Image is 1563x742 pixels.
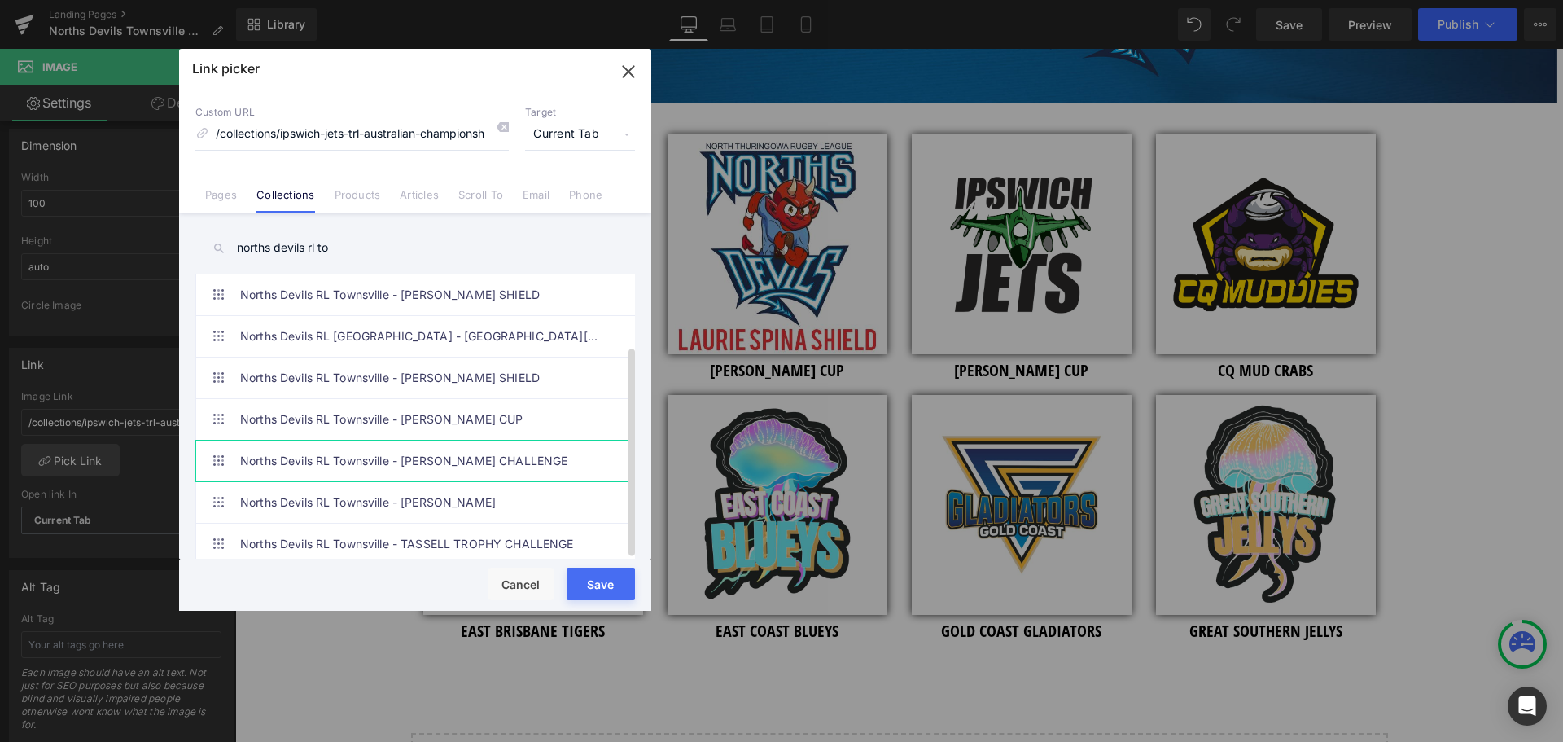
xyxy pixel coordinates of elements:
[400,188,439,213] a: Articles
[676,570,896,595] h3: GOLD COAST GLADIATORS
[240,524,598,564] a: Norths Devils RL Townsville - TASSELL TROPHY CHALLENGE
[240,482,598,523] a: Norths Devils RL Townsville - [PERSON_NAME]
[921,310,1141,334] h3: CQ MUD CRABS
[195,230,635,266] input: search ...
[256,188,314,213] a: Collections
[676,310,896,334] h3: [PERSON_NAME] CUP
[458,188,503,213] a: Scroll To
[921,570,1141,595] h3: GREAT SOUTHERN JELLYS
[488,568,554,600] button: Cancel
[567,568,635,600] button: Save
[205,188,237,213] a: Pages
[432,310,652,334] h3: [PERSON_NAME] CUP
[240,441,598,481] a: Norths Devils RL Townsville - [PERSON_NAME] CHALLENGE
[240,316,598,357] a: Norths Devils RL [GEOGRAPHIC_DATA] - [GEOGRAPHIC_DATA][PERSON_NAME] CUP
[432,570,652,595] h3: EAST COAST BLUEYS
[240,358,598,398] a: Norths Devils RL Townsville - [PERSON_NAME] SHIELD
[525,119,635,150] span: Current Tab
[188,570,408,595] h3: EAST BRISBANE TIGERS
[523,188,549,213] a: Email
[192,60,260,77] p: Link picker
[569,188,602,213] a: Phone
[1508,687,1547,726] div: Open Intercom Messenger
[240,399,598,440] a: Norths Devils RL Townsville - [PERSON_NAME] CUP
[195,106,509,119] p: Custom URL
[240,274,598,315] a: Norths Devils RL Townsville - [PERSON_NAME] SHIELD
[188,310,408,334] h3: [PERSON_NAME] SHIELD
[195,119,509,150] input: https://gempages.net
[335,188,381,213] a: Products
[525,106,635,119] p: Target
